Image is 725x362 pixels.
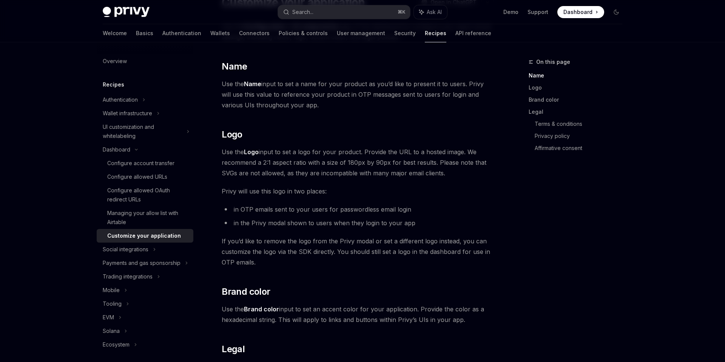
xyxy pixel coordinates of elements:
[455,24,491,42] a: API reference
[222,204,494,215] li: in OTP emails sent to your users for passwordless email login
[103,340,130,349] div: Ecosystem
[103,57,127,66] div: Overview
[528,8,548,16] a: Support
[222,218,494,228] li: in the Privy modal shown to users when they login to your app
[162,24,201,42] a: Authentication
[103,24,127,42] a: Welcome
[529,106,628,118] a: Legal
[222,236,494,268] span: If you’d like to remove the logo from the Privy modal or set a different logo instead, you can cu...
[529,94,628,106] a: Brand color
[103,145,130,154] div: Dashboard
[610,6,622,18] button: Toggle dark mode
[503,8,518,16] a: Demo
[529,70,628,82] a: Name
[279,24,328,42] a: Policies & controls
[107,172,167,181] div: Configure allowed URLs
[107,209,189,227] div: Managing your allow list with Airtable
[136,24,153,42] a: Basics
[394,24,416,42] a: Security
[222,304,494,325] span: Use the input to set an accent color for your application. Provide the color as a hexadecimal str...
[222,79,494,110] span: Use the input to set a name for your product as you’d like to present it to users. Privy will use...
[222,147,494,178] span: Use the input to set a logo for your product. Provide the URL to a hosted image. We recommend a 2...
[535,130,628,142] a: Privacy policy
[337,24,385,42] a: User management
[529,82,628,94] a: Logo
[563,8,592,16] span: Dashboard
[535,142,628,154] a: Affirmative consent
[557,6,604,18] a: Dashboard
[244,80,261,88] strong: Name
[292,8,313,17] div: Search...
[97,54,193,68] a: Overview
[103,326,120,336] div: Solana
[103,272,153,281] div: Trading integrations
[103,95,138,104] div: Authentication
[107,159,174,168] div: Configure account transfer
[535,118,628,130] a: Terms & conditions
[425,24,446,42] a: Recipes
[97,229,193,243] a: Customize your application
[97,156,193,170] a: Configure account transfer
[398,9,406,15] span: ⌘ K
[107,186,189,204] div: Configure allowed OAuth redirect URLs
[536,57,570,67] span: On this page
[244,148,259,156] strong: Logo
[222,186,494,196] span: Privy will use this logo in two places:
[103,7,150,17] img: dark logo
[222,128,242,141] span: Logo
[103,313,114,322] div: EVM
[239,24,270,42] a: Connectors
[414,5,447,19] button: Ask AI
[103,258,180,268] div: Payments and gas sponsorship
[103,245,148,254] div: Social integrations
[222,343,245,355] span: Legal
[103,122,182,141] div: UI customization and whitelabeling
[222,286,270,298] span: Brand color
[103,299,122,308] div: Tooling
[210,24,230,42] a: Wallets
[97,206,193,229] a: Managing your allow list with Airtable
[278,5,410,19] button: Search...⌘K
[244,305,279,313] strong: Brand color
[103,80,124,89] h5: Recipes
[427,8,442,16] span: Ask AI
[103,286,120,295] div: Mobile
[97,184,193,206] a: Configure allowed OAuth redirect URLs
[222,60,247,73] span: Name
[97,170,193,184] a: Configure allowed URLs
[103,109,152,118] div: Wallet infrastructure
[107,231,181,240] div: Customize your application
